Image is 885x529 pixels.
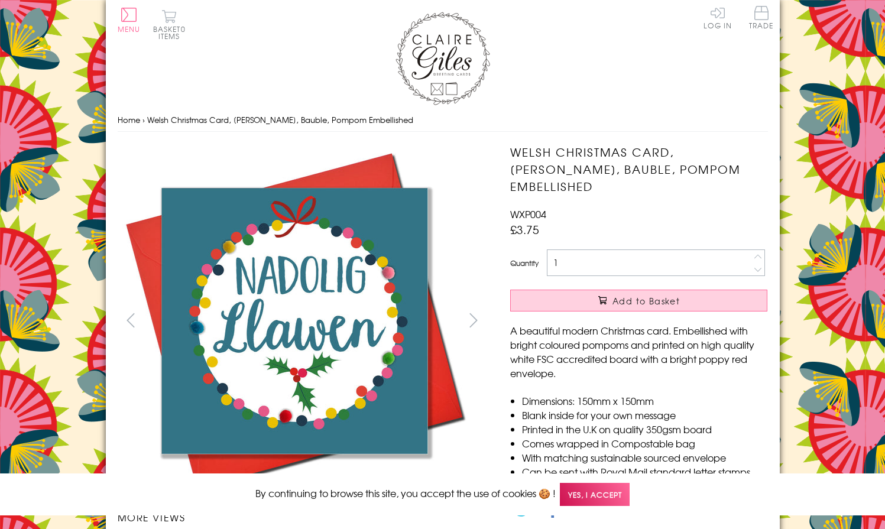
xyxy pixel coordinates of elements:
span: Trade [749,6,774,29]
label: Quantity [510,258,539,268]
span: › [142,114,145,125]
li: With matching sustainable sourced envelope [522,450,767,465]
li: Blank inside for your own message [522,408,767,422]
button: next [460,307,487,333]
span: Welsh Christmas Card, [PERSON_NAME], Bauble, Pompom Embellished [147,114,413,125]
img: Welsh Christmas Card, Nadolig Llawen, Bauble, Pompom Embellished [117,144,472,498]
span: Menu [118,24,141,34]
button: prev [118,307,144,333]
a: Log In [704,6,732,29]
img: Welsh Christmas Card, Nadolig Llawen, Bauble, Pompom Embellished [487,144,841,498]
li: Printed in the U.K on quality 350gsm board [522,422,767,436]
nav: breadcrumbs [118,108,768,132]
h1: Welsh Christmas Card, [PERSON_NAME], Bauble, Pompom Embellished [510,144,767,194]
a: Home [118,114,140,125]
li: Comes wrapped in Compostable bag [522,436,767,450]
span: WXP004 [510,207,546,221]
span: Yes, I accept [560,483,630,506]
span: £3.75 [510,221,539,238]
h3: More views [118,510,487,524]
img: Claire Giles Greetings Cards [396,12,490,105]
a: Trade [749,6,774,31]
button: Add to Basket [510,290,767,311]
button: Menu [118,8,141,33]
span: 0 items [158,24,186,41]
button: Basket0 items [153,9,186,40]
li: Dimensions: 150mm x 150mm [522,394,767,408]
li: Can be sent with Royal Mail standard letter stamps [522,465,767,479]
p: A beautiful modern Christmas card. Embellished with bright coloured pompoms and printed on high q... [510,323,767,380]
span: Add to Basket [612,295,680,307]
